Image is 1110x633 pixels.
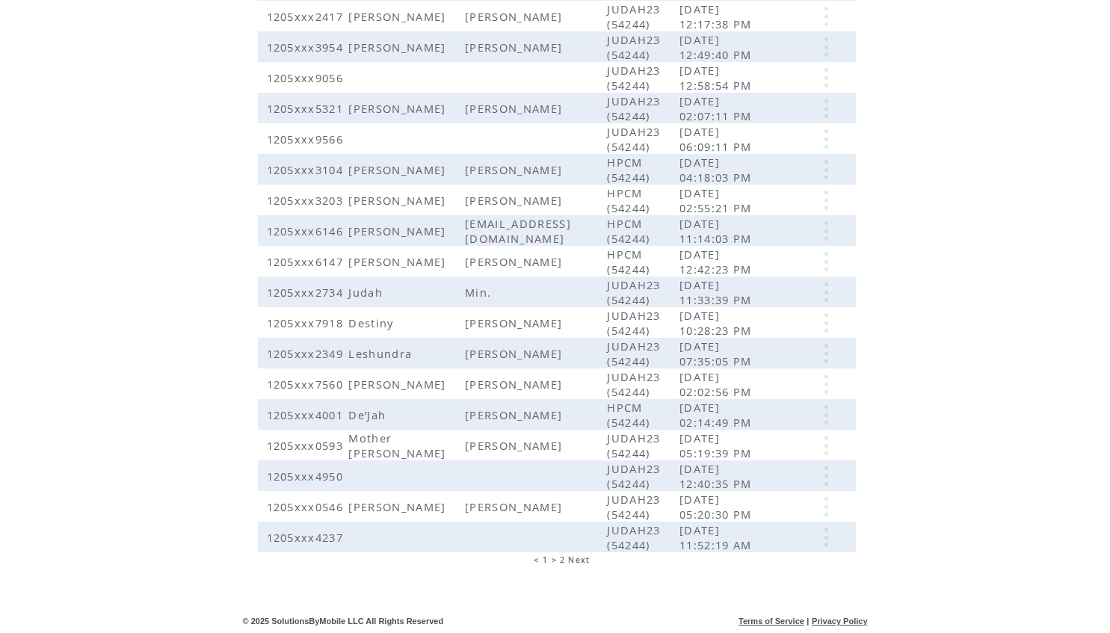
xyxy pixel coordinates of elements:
[679,63,756,93] span: [DATE] 12:58:54 PM
[348,254,449,269] span: [PERSON_NAME]
[348,499,449,514] span: [PERSON_NAME]
[267,162,348,177] span: 1205xxx3104
[607,32,660,62] span: JUDAH23 (54244)
[679,369,756,399] span: [DATE] 02:02:56 PM
[607,63,660,93] span: JUDAH23 (54244)
[607,277,660,307] span: JUDAH23 (54244)
[607,308,660,338] span: JUDAH23 (54244)
[534,555,557,565] span: < 1 >
[607,461,660,491] span: JUDAH23 (54244)
[679,339,756,368] span: [DATE] 07:35:05 PM
[607,400,653,430] span: HPCM (54244)
[465,162,566,177] span: [PERSON_NAME]
[348,162,449,177] span: [PERSON_NAME]
[348,285,386,300] span: Judah
[267,438,348,453] span: 1205xxx0593
[465,499,566,514] span: [PERSON_NAME]
[812,617,868,626] a: Privacy Policy
[267,285,348,300] span: 1205xxx2734
[267,132,348,146] span: 1205xxx9566
[267,9,348,24] span: 1205xxx2417
[679,522,756,552] span: [DATE] 11:52:19 AM
[348,40,449,55] span: [PERSON_NAME]
[607,522,660,552] span: JUDAH23 (54244)
[607,155,653,185] span: HPCM (54244)
[560,555,565,565] a: 2
[679,430,756,460] span: [DATE] 05:19:39 PM
[465,315,566,330] span: [PERSON_NAME]
[679,492,756,522] span: [DATE] 05:20:30 PM
[243,617,444,626] span: © 2025 SolutionsByMobile LLC All Rights Reserved
[465,9,566,24] span: [PERSON_NAME]
[267,193,348,208] span: 1205xxx3203
[607,339,660,368] span: JUDAH23 (54244)
[267,407,348,422] span: 1205xxx4001
[607,216,653,246] span: HPCM (54244)
[607,1,660,31] span: JUDAH23 (54244)
[348,101,449,116] span: [PERSON_NAME]
[348,9,449,24] span: [PERSON_NAME]
[465,438,566,453] span: [PERSON_NAME]
[679,461,756,491] span: [DATE] 12:40:35 PM
[267,530,348,545] span: 1205xxx4237
[267,346,348,361] span: 1205xxx2349
[267,223,348,238] span: 1205xxx6146
[739,617,804,626] a: Terms of Service
[348,346,416,361] span: Leshundra
[465,407,566,422] span: [PERSON_NAME]
[607,185,653,215] span: HPCM (54244)
[679,185,756,215] span: [DATE] 02:55:21 PM
[465,285,495,300] span: Min.
[607,430,660,460] span: JUDAH23 (54244)
[348,377,449,392] span: [PERSON_NAME]
[267,70,348,85] span: 1205xxx9056
[465,377,566,392] span: [PERSON_NAME]
[679,93,756,123] span: [DATE] 02:07:11 PM
[465,346,566,361] span: [PERSON_NAME]
[679,308,756,338] span: [DATE] 10:28:23 PM
[267,499,348,514] span: 1205xxx0546
[679,216,756,246] span: [DATE] 11:14:03 PM
[807,617,809,626] span: |
[348,315,397,330] span: Destiny
[348,407,389,422] span: De’Jah
[607,124,660,154] span: JUDAH23 (54244)
[679,277,756,307] span: [DATE] 11:33:39 PM
[679,1,756,31] span: [DATE] 12:17:38 PM
[607,93,660,123] span: JUDAH23 (54244)
[607,247,653,277] span: HPCM (54244)
[607,492,660,522] span: JUDAH23 (54244)
[607,369,660,399] span: JUDAH23 (54244)
[348,193,449,208] span: [PERSON_NAME]
[679,124,756,154] span: [DATE] 06:09:11 PM
[465,254,566,269] span: [PERSON_NAME]
[267,101,348,116] span: 1205xxx5321
[679,155,756,185] span: [DATE] 04:18:03 PM
[568,555,590,565] a: Next
[679,32,756,62] span: [DATE] 12:49:40 PM
[267,254,348,269] span: 1205xxx6147
[679,400,756,430] span: [DATE] 02:14:49 PM
[679,247,756,277] span: [DATE] 12:42:23 PM
[465,193,566,208] span: [PERSON_NAME]
[465,216,571,246] span: [EMAIL_ADDRESS][DOMAIN_NAME]
[267,377,348,392] span: 1205xxx7560
[348,430,449,460] span: Mother [PERSON_NAME]
[348,223,449,238] span: [PERSON_NAME]
[267,315,348,330] span: 1205xxx7918
[465,40,566,55] span: [PERSON_NAME]
[267,40,348,55] span: 1205xxx3954
[465,101,566,116] span: [PERSON_NAME]
[267,469,348,484] span: 1205xxx4950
